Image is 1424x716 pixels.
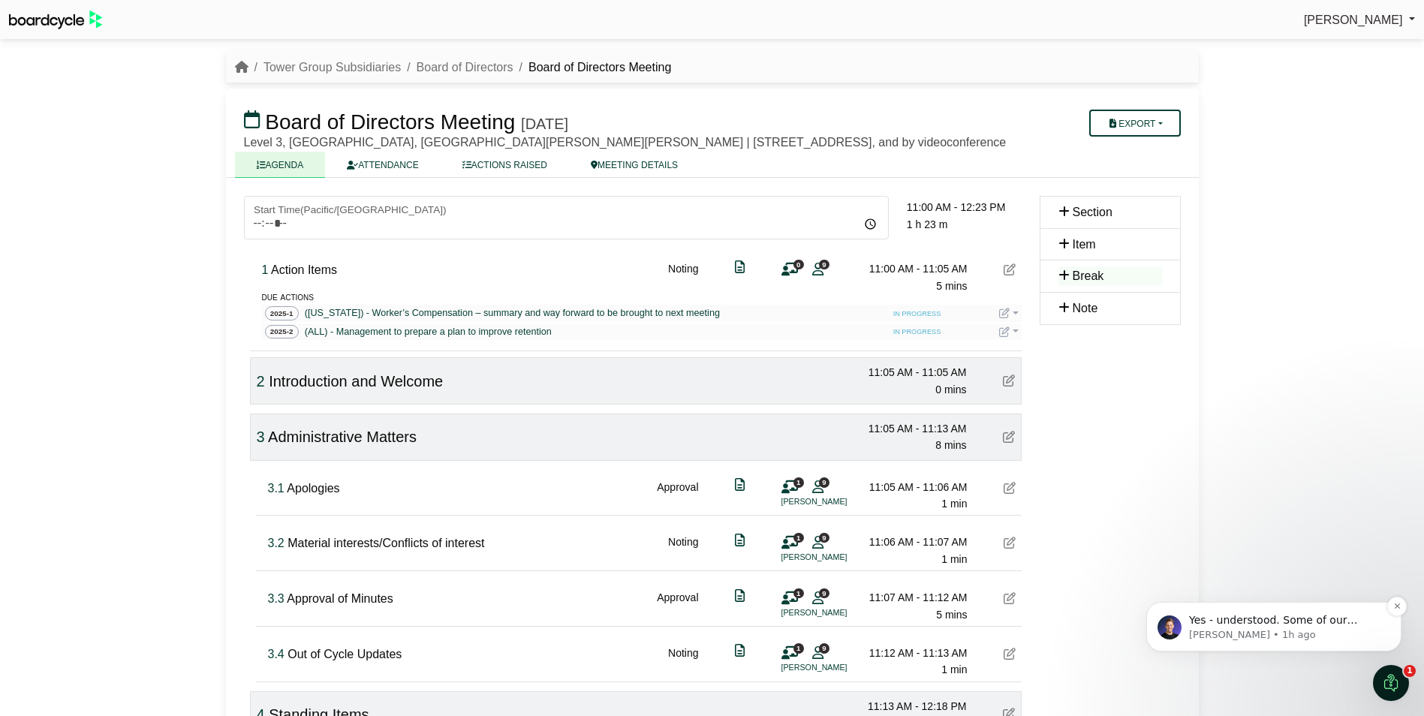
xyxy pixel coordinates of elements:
span: Break [1073,269,1104,282]
div: 11:05 AM - 11:05 AM [862,364,967,381]
span: Out of Cycle Updates [288,648,402,660]
span: 9 [819,477,829,487]
span: Click to fine tune number [268,592,284,605]
a: MEETING DETAILS [569,152,700,178]
span: 1 min [941,553,967,565]
div: 11:13 AM - 12:18 PM [862,698,967,714]
span: 5 mins [936,609,967,621]
div: 11:12 AM - 11:13 AM [863,645,968,661]
span: 8 mins [935,439,966,451]
p: Message from Richard, sent 1h ago [65,121,259,134]
li: [PERSON_NAME] [781,495,894,508]
span: 1 [793,477,804,487]
a: ACTIONS RAISED [441,152,569,178]
div: [DATE] [521,115,568,133]
a: ATTENDANCE [325,152,440,178]
span: Click to fine tune number [262,263,269,276]
a: AGENDA [235,152,326,178]
span: Item [1073,238,1096,251]
a: (ALL) - Management to prepare a plan to improve retention [302,324,555,339]
span: Introduction and Welcome [269,373,443,390]
nav: breadcrumb [235,58,672,77]
span: Note [1073,302,1098,314]
div: 11:07 AM - 11:12 AM [863,589,968,606]
span: IN PROGRESS [889,326,946,338]
div: 11:05 AM - 11:13 AM [862,420,967,437]
span: Section [1073,206,1112,218]
span: Apologies [287,482,339,495]
a: Tower Group Subsidiaries [263,61,401,74]
span: 2025-1 [265,306,299,320]
span: 1 [1404,665,1416,677]
button: Export [1089,110,1180,137]
li: [PERSON_NAME] [781,606,894,619]
span: 1 [793,588,804,598]
span: Level 3, [GEOGRAPHIC_DATA], [GEOGRAPHIC_DATA][PERSON_NAME][PERSON_NAME] | [STREET_ADDRESS], and b... [244,136,1007,149]
div: Noting [668,534,698,567]
span: 1 [793,533,804,543]
span: Click to fine tune number [268,482,284,495]
span: Board of Directors Meeting [265,110,515,134]
span: 9 [819,260,829,269]
span: Click to fine tune number [257,373,265,390]
div: 11:00 AM - 12:23 PM [907,199,1022,215]
span: 2025-2 [265,325,299,339]
span: Material interests/Conflicts of interest [288,537,484,549]
a: ([US_STATE]) - Worker’s Compensation – summary and way forward to be brought to next meeting [302,305,723,320]
li: [PERSON_NAME] [781,551,894,564]
button: Dismiss notification [263,89,283,109]
span: Click to fine tune number [268,648,284,660]
span: 9 [819,643,829,653]
div: Noting [668,260,698,294]
span: 9 [819,588,829,598]
div: 11:06 AM - 11:07 AM [863,534,968,550]
span: 0 mins [935,384,966,396]
span: IN PROGRESS [889,308,946,320]
span: [PERSON_NAME] [1304,14,1403,26]
span: 9 [819,533,829,543]
span: 5 mins [936,280,967,292]
span: Approval of Minutes [287,592,393,605]
div: due actions [262,288,1022,305]
a: [PERSON_NAME] [1304,11,1415,30]
span: Click to fine tune number [257,429,265,445]
span: 0 [793,260,804,269]
span: 1 min [941,498,967,510]
div: 11:05 AM - 11:06 AM [863,479,968,495]
span: Action Items [271,263,337,276]
span: Administrative Matters [268,429,417,445]
li: [PERSON_NAME] [781,661,894,674]
div: message notification from Richard, 1h ago. Yes - understood. Some of our customers who have been ... [23,95,278,144]
div: Approval [657,589,698,623]
span: 1 h 23 m [907,218,947,230]
iframe: Intercom notifications message [1124,507,1424,675]
span: Click to fine tune number [268,537,284,549]
div: 11:00 AM - 11:05 AM [863,260,968,277]
img: BoardcycleBlackGreen-aaafeed430059cb809a45853b8cf6d952af9d84e6e89e1f1685b34bfd5cb7d64.svg [9,11,102,29]
span: 1 [793,643,804,653]
img: Profile image for Richard [34,108,58,132]
div: Approval [657,479,698,513]
div: Noting [668,645,698,678]
iframe: Intercom live chat [1373,665,1409,701]
span: Yes - understood. Some of our customers who have been with us for 1 year now are copying last yea... [65,107,259,253]
span: 1 min [941,663,967,675]
li: Board of Directors Meeting [513,58,672,77]
a: Board of Directors [417,61,513,74]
